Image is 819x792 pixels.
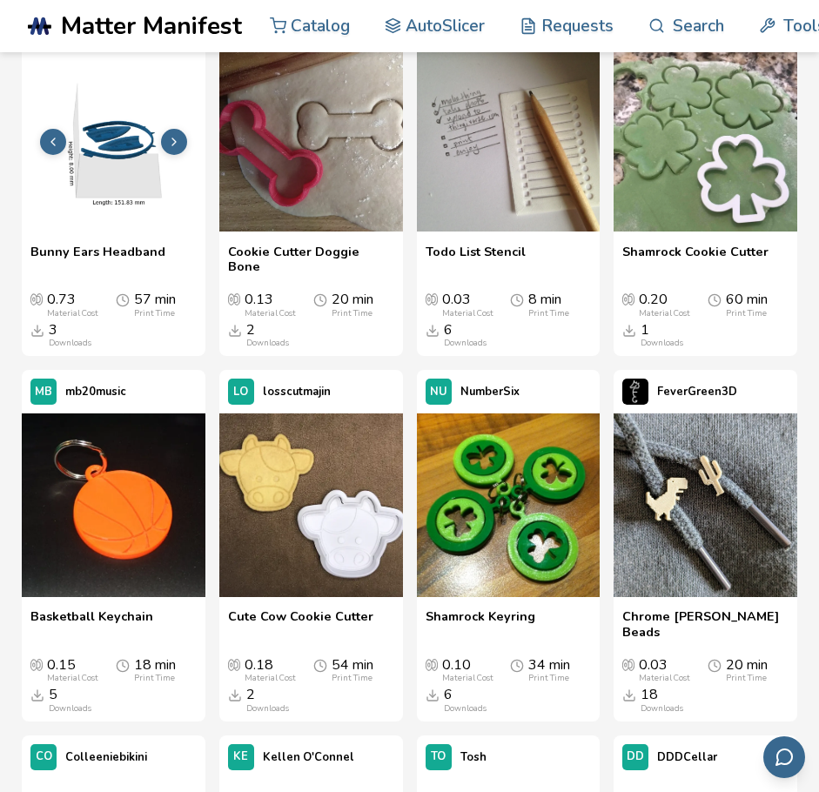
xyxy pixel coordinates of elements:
[708,657,722,673] span: Average Print Time
[639,673,690,682] div: Material Cost
[763,736,805,778] button: Send feedback via email
[47,673,98,682] div: Material Cost
[641,703,683,713] div: Downloads
[430,386,447,399] span: NU
[641,687,683,712] div: 18
[431,750,446,763] span: TO
[614,370,746,413] a: FeverGreen3D's profileFeverGreen3D
[444,322,487,347] div: 6
[426,687,440,702] span: Downloads
[442,657,493,682] div: 0.10
[30,292,43,305] span: Average Cost
[444,703,487,713] div: Downloads
[47,308,98,318] div: Material Cost
[35,386,52,399] span: MB
[510,657,524,673] span: Average Print Time
[245,292,296,317] div: 0.13
[510,292,524,307] span: Average Print Time
[116,292,130,307] span: Average Print Time
[426,322,440,338] span: Downloads
[233,750,248,763] span: KE
[726,308,767,318] div: Print Time
[228,245,394,275] a: Cookie Cutter Doggie Bone
[426,245,526,275] a: Todo List Stencil
[444,687,487,712] div: 6
[426,657,438,671] span: Average Cost
[639,657,690,682] div: 0.03
[30,657,43,671] span: Average Cost
[313,657,327,673] span: Average Print Time
[528,673,569,682] div: Print Time
[442,292,493,317] div: 0.03
[246,687,289,712] div: 2
[622,687,636,702] span: Downloads
[708,292,722,307] span: Average Print Time
[233,386,248,399] span: LO
[228,657,240,671] span: Average Cost
[49,703,91,713] div: Downloads
[528,657,570,682] div: 34 min
[622,292,634,305] span: Average Cost
[332,673,373,682] div: Print Time
[228,609,373,640] a: Cute Cow Cookie Cutter
[444,338,487,347] div: Downloads
[426,292,438,305] span: Average Cost
[313,292,327,307] span: Average Print Time
[426,609,535,640] a: Shamrock Keyring
[622,322,636,338] span: Downloads
[61,12,242,40] span: Matter Manifest
[332,657,373,682] div: 54 min
[36,750,52,763] span: CO
[30,245,165,275] a: Bunny Ears Headband
[622,379,648,405] img: FeverGreen3D's profile
[639,308,690,318] div: Material Cost
[245,308,296,318] div: Material Cost
[22,49,205,236] a: 1_3D_Dimensions
[726,673,767,682] div: Print Time
[134,673,175,682] div: Print Time
[442,673,493,682] div: Material Cost
[726,657,768,682] div: 20 min
[460,747,487,768] p: Tosh
[460,381,520,402] p: NumberSix
[245,673,296,682] div: Material Cost
[442,308,493,318] div: Material Cost
[228,292,240,305] span: Average Cost
[641,322,683,347] div: 1
[332,292,373,317] div: 20 min
[134,657,176,682] div: 18 min
[49,322,91,347] div: 3
[30,322,44,338] span: Downloads
[65,381,126,402] p: mb20music
[134,292,176,317] div: 57 min
[65,747,147,768] p: Colleeniebikini
[622,609,789,640] span: Chrome [PERSON_NAME] Beads
[622,245,769,275] a: Shamrock Cookie Cutter
[246,322,289,347] div: 2
[30,609,153,640] a: Basketball Keychain
[134,308,175,318] div: Print Time
[228,687,242,702] span: Downloads
[622,657,634,671] span: Average Cost
[657,747,717,768] p: DDDCellar
[528,292,569,317] div: 8 min
[245,657,296,682] div: 0.18
[263,381,331,402] p: losscutmajin
[47,657,98,682] div: 0.15
[726,292,768,317] div: 60 min
[246,703,289,713] div: Downloads
[528,308,569,318] div: Print Time
[246,338,289,347] div: Downloads
[627,750,644,763] span: DD
[49,687,91,712] div: 5
[639,292,690,317] div: 0.20
[49,338,91,347] div: Downloads
[263,747,354,768] p: Kellen O'Connel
